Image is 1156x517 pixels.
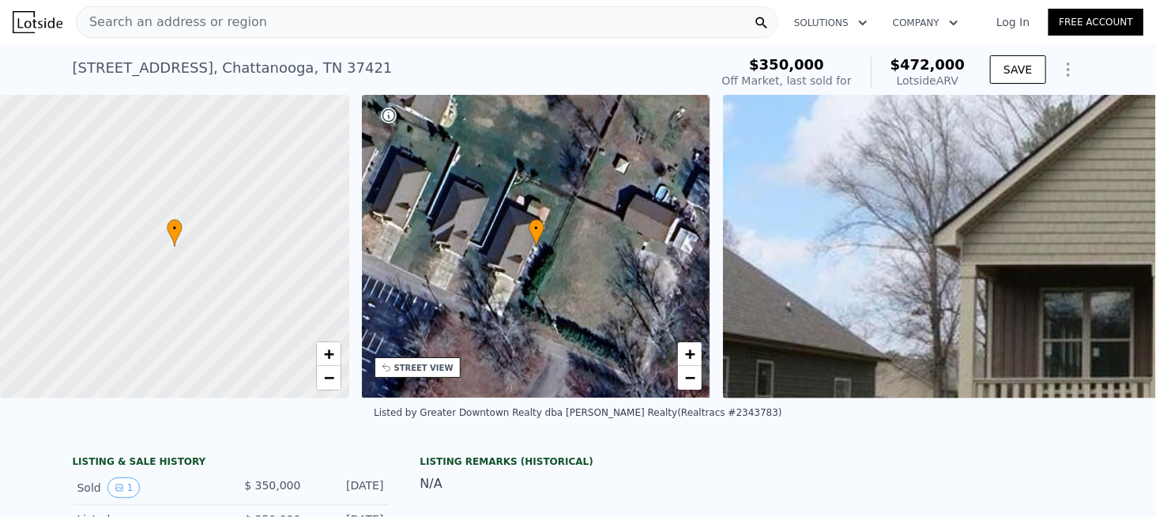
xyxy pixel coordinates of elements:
span: + [685,344,695,364]
a: Zoom in [678,342,702,366]
span: $350,000 [749,56,824,73]
span: $472,000 [891,56,966,73]
div: [STREET_ADDRESS] , Chattanooga , TN 37421 [73,57,393,79]
div: LISTING & SALE HISTORY [73,455,389,471]
div: • [529,219,544,247]
div: Listing Remarks (Historical) [420,455,736,468]
div: STREET VIEW [394,362,454,374]
div: Lotside ARV [891,73,966,89]
a: Zoom out [678,366,702,390]
a: Log In [977,14,1049,30]
a: Zoom in [317,342,341,366]
span: − [323,368,333,387]
span: • [167,221,183,236]
span: − [685,368,695,387]
a: Zoom out [317,366,341,390]
div: Listed by Greater Downtown Realty dba [PERSON_NAME] Realty (Realtracs #2343783) [374,407,782,418]
div: Off Market, last sold for [722,73,852,89]
button: Show Options [1052,54,1084,85]
button: View historical data [107,477,141,498]
span: + [323,344,333,364]
img: Lotside [13,11,62,33]
span: $ 350,000 [244,479,300,492]
div: [DATE] [314,477,384,498]
div: N/A [420,474,736,493]
div: Sold [77,477,218,498]
a: Free Account [1049,9,1143,36]
button: SAVE [990,55,1045,84]
div: • [167,219,183,247]
button: Solutions [781,9,880,37]
button: Company [880,9,971,37]
span: • [529,221,544,236]
span: Search an address or region [77,13,267,32]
